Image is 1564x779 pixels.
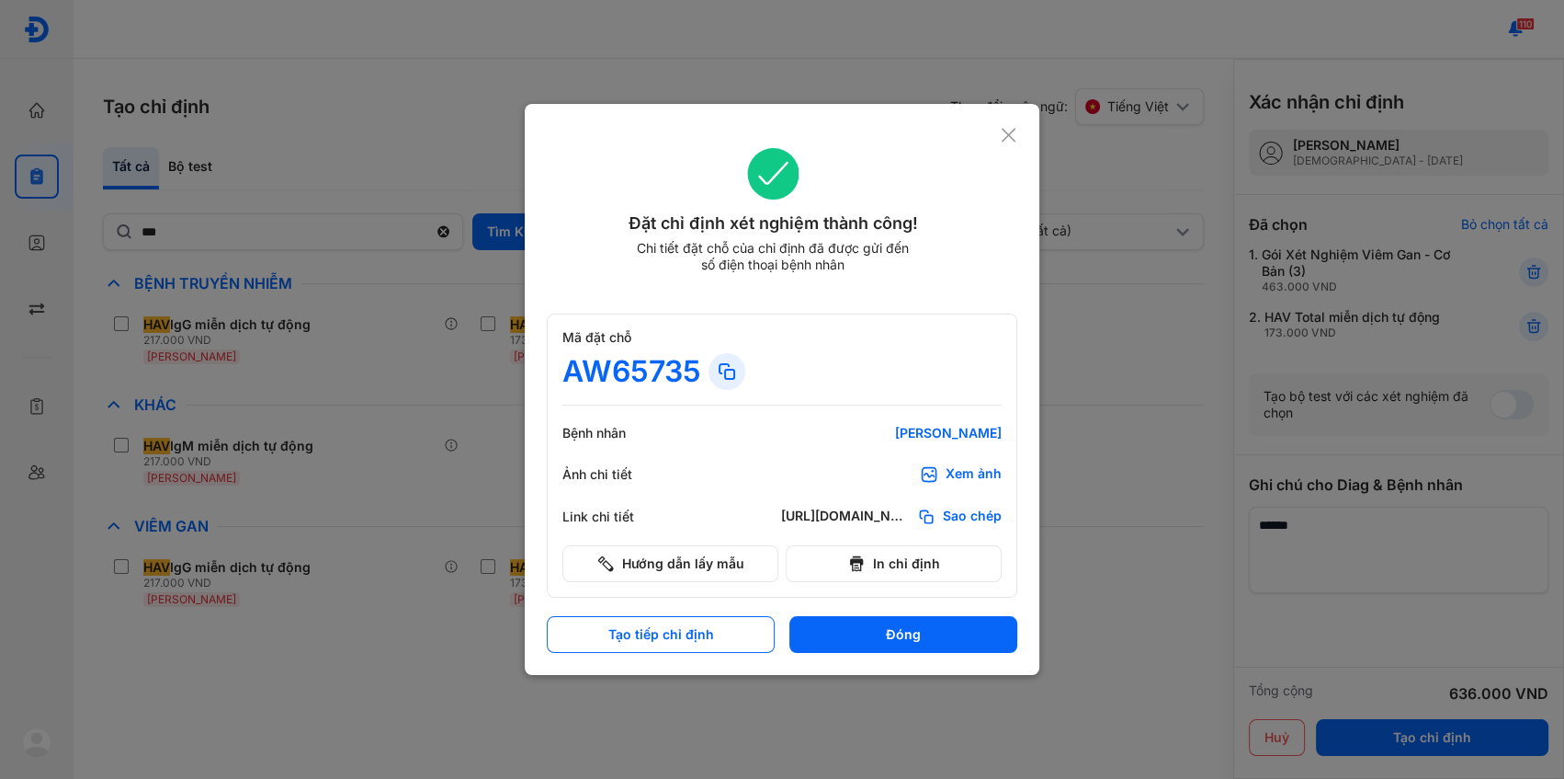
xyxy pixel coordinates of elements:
[562,509,673,525] div: Link chi tiết
[781,508,910,526] div: [URL][DOMAIN_NAME]
[562,353,701,390] div: AW65735
[786,545,1002,582] button: In chỉ định
[781,425,1002,441] div: [PERSON_NAME]
[547,616,775,653] button: Tạo tiếp chỉ định
[562,466,673,483] div: Ảnh chi tiết
[562,545,778,582] button: Hướng dẫn lấy mẫu
[562,425,673,441] div: Bệnh nhân
[789,616,1017,653] button: Đóng
[562,329,1002,346] div: Mã đặt chỗ
[946,465,1002,484] div: Xem ảnh
[629,240,917,273] div: Chi tiết đặt chỗ của chỉ định đã được gửi đến số điện thoại bệnh nhân
[547,211,1000,236] div: Đặt chỉ định xét nghiệm thành công!
[943,508,1002,526] span: Sao chép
